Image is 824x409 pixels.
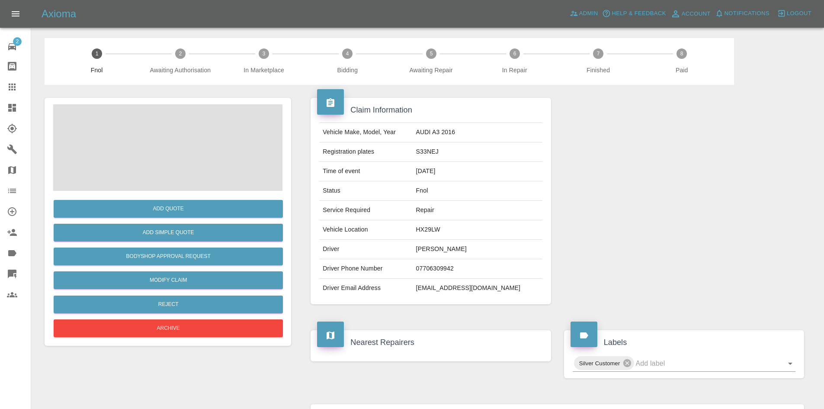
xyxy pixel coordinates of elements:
[95,51,98,57] text: 1
[54,271,283,289] a: Modify Claim
[579,9,598,19] span: Admin
[13,37,22,46] span: 2
[319,240,412,259] td: Driver
[5,3,26,24] button: Open drawer
[319,279,412,298] td: Driver Email Address
[713,7,772,20] button: Notifications
[600,7,668,20] button: Help & Feedback
[319,181,412,201] td: Status
[787,9,811,19] span: Logout
[775,7,814,20] button: Logout
[413,142,542,162] td: S33NEJ
[319,142,412,162] td: Registration plates
[319,162,412,181] td: Time of event
[319,220,412,240] td: Vehicle Location
[346,51,349,57] text: 4
[319,259,412,279] td: Driver Phone Number
[179,51,182,57] text: 2
[413,279,542,298] td: [EMAIL_ADDRESS][DOMAIN_NAME]
[319,201,412,220] td: Service Required
[54,296,283,313] button: Reject
[574,358,625,368] span: Silver Customer
[42,7,76,21] h5: Axioma
[476,66,553,74] span: In Repair
[574,356,635,370] div: Silver Customer
[784,357,796,370] button: Open
[413,123,542,142] td: AUDI A3 2016
[413,181,542,201] td: Fnol
[225,66,302,74] span: In Marketplace
[682,9,711,19] span: Account
[568,7,600,20] a: Admin
[430,51,433,57] text: 5
[644,66,720,74] span: Paid
[309,66,386,74] span: Bidding
[571,337,798,348] h4: Labels
[668,7,713,21] a: Account
[635,357,771,370] input: Add label
[54,248,283,265] button: Bodyshop Approval Request
[413,220,542,240] td: HX29LW
[142,66,218,74] span: Awaiting Authorisation
[725,9,769,19] span: Notifications
[319,123,412,142] td: Vehicle Make, Model, Year
[58,66,135,74] span: Fnol
[413,259,542,279] td: 07706309942
[317,337,544,348] h4: Nearest Repairers
[680,51,683,57] text: 8
[413,240,542,259] td: [PERSON_NAME]
[612,9,666,19] span: Help & Feedback
[263,51,266,57] text: 3
[413,201,542,220] td: Repair
[54,224,283,242] button: Add Simple Quote
[54,200,283,218] button: Add Quote
[54,319,283,337] button: Archive
[597,51,600,57] text: 7
[393,66,469,74] span: Awaiting Repair
[413,162,542,181] td: [DATE]
[513,51,516,57] text: 6
[560,66,636,74] span: Finished
[317,104,544,116] h4: Claim Information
